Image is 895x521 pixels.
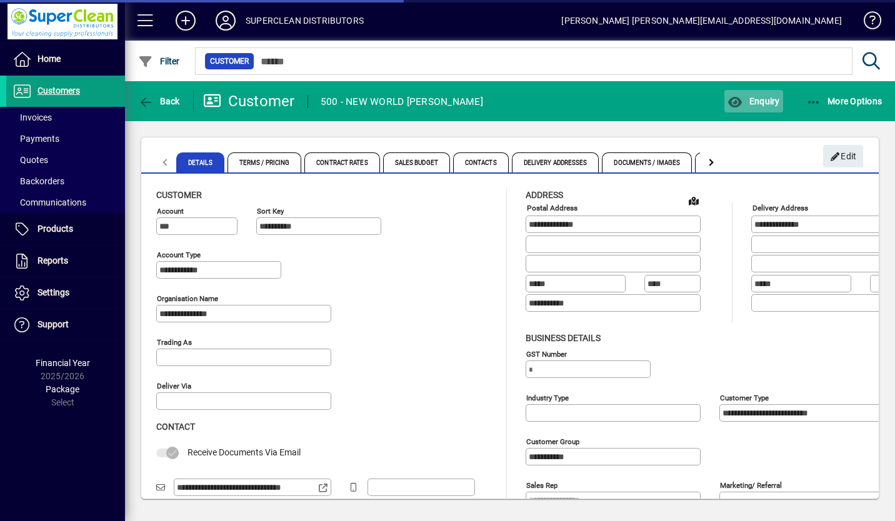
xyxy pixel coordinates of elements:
mat-label: Deliver via [157,382,191,390]
button: Add [166,9,206,32]
mat-label: Account Type [157,251,201,259]
mat-label: Customer group [526,437,579,445]
span: Package [46,384,79,394]
button: Back [135,90,183,112]
mat-label: GST Number [526,349,567,358]
span: Payments [12,134,59,144]
mat-label: Sort key [257,207,284,216]
div: 500 - NEW WORLD [PERSON_NAME] [321,92,483,112]
span: Customers [37,86,80,96]
span: Home [37,54,61,64]
a: Settings [6,277,125,309]
span: Reports [37,256,68,265]
span: Custom Fields [695,152,765,172]
mat-label: Industry type [526,393,569,402]
a: Payments [6,128,125,149]
a: Backorders [6,171,125,192]
a: View on map [684,191,704,211]
a: Knowledge Base [854,2,879,43]
span: Terms / Pricing [227,152,302,172]
a: Communications [6,192,125,213]
span: Support [37,319,69,329]
span: Communications [12,197,86,207]
div: [PERSON_NAME] [PERSON_NAME][EMAIL_ADDRESS][DOMAIN_NAME] [561,11,842,31]
span: Customer [210,55,249,67]
span: Address [526,190,563,200]
span: Receive Documents Via Email [187,447,301,457]
button: Enquiry [724,90,782,112]
mat-label: Sales rep [526,480,557,489]
span: Financial Year [36,358,90,368]
span: Invoices [12,112,52,122]
span: More Options [806,96,882,106]
span: Settings [37,287,69,297]
span: Customer [156,190,202,200]
span: Quotes [12,155,48,165]
mat-label: Account [157,207,184,216]
a: Quotes [6,149,125,171]
span: Back [138,96,180,106]
span: Filter [138,56,180,66]
div: Customer [203,91,295,111]
app-page-header-button: Back [125,90,194,112]
mat-label: Organisation name [157,294,218,303]
span: Delivery Addresses [512,152,599,172]
span: Contract Rates [304,152,379,172]
button: More Options [803,90,886,112]
a: Invoices [6,107,125,128]
a: Support [6,309,125,340]
span: Backorders [12,176,64,186]
a: Home [6,44,125,75]
span: Sales Budget [383,152,450,172]
a: Reports [6,246,125,277]
mat-label: Trading as [157,338,192,347]
span: Business details [526,333,601,343]
span: Contact [156,422,195,432]
span: Details [176,152,224,172]
span: Products [37,224,73,234]
span: Edit [830,146,857,167]
mat-label: Customer type [720,393,769,402]
span: Enquiry [727,96,779,106]
button: Edit [823,145,863,167]
a: Products [6,214,125,245]
span: Contacts [453,152,509,172]
button: Profile [206,9,246,32]
span: Documents / Images [602,152,692,172]
div: SUPERCLEAN DISTRIBUTORS [246,11,364,31]
mat-label: Marketing/ Referral [720,480,782,489]
button: Filter [135,50,183,72]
